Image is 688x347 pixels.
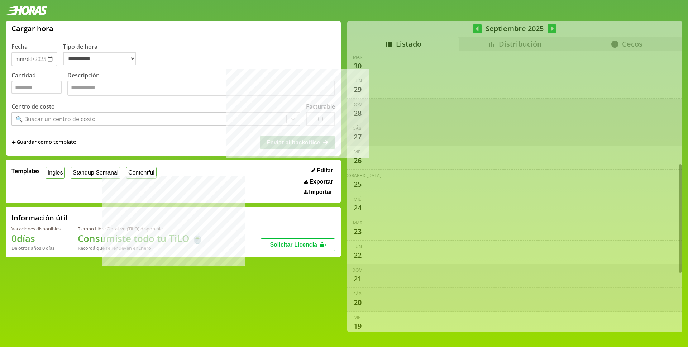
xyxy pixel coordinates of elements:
[302,178,335,185] button: Exportar
[6,6,47,15] img: logotipo
[71,167,120,178] button: Standup Semanal
[67,81,335,96] textarea: Descripción
[11,138,16,146] span: +
[67,71,335,98] label: Descripción
[138,245,151,251] b: Enero
[11,225,61,232] div: Vacaciones disponibles
[11,81,62,94] input: Cantidad
[270,242,317,248] span: Solicitar Licencia
[306,103,335,110] label: Facturable
[309,167,335,174] button: Editar
[11,245,61,251] div: De otros años: 0 días
[11,71,67,98] label: Cantidad
[11,167,40,175] span: Templates
[78,245,203,251] div: Recordá que se renuevan en
[261,238,335,251] button: Solicitar Licencia
[63,52,136,65] select: Tipo de hora
[11,138,76,146] span: +Guardar como template
[309,189,332,195] span: Importar
[78,232,203,245] h1: Consumiste todo tu TiLO 🍵
[126,167,157,178] button: Contentful
[16,115,96,123] div: 🔍 Buscar un centro de costo
[11,103,55,110] label: Centro de costo
[46,167,65,178] button: Ingles
[11,24,53,33] h1: Cargar hora
[11,232,61,245] h1: 0 días
[11,43,28,51] label: Fecha
[78,225,203,232] div: Tiempo Libre Optativo (TiLO) disponible
[317,167,333,174] span: Editar
[11,213,68,223] h2: Información útil
[309,179,333,185] span: Exportar
[63,43,142,66] label: Tipo de hora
